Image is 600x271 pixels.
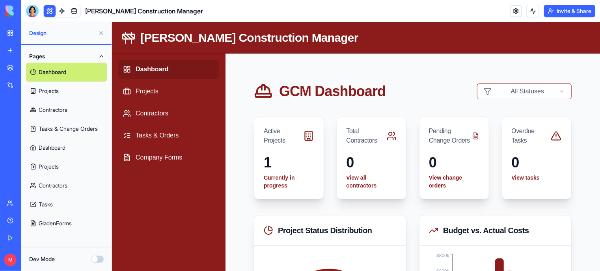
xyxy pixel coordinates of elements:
a: Tasks & Orders [6,104,107,123]
a: Dashboard [26,138,107,157]
tspan: $600k [324,247,338,252]
div: 0 [317,133,367,148]
div: 0 [235,133,285,148]
a: Contractors [6,82,107,101]
a: GladenForms [26,214,107,233]
span: M [4,254,17,266]
button: Pages [26,50,107,63]
a: View change orders [317,152,367,167]
span: Design [29,29,95,37]
div: Overdue Tasks [400,104,439,123]
a: Tasks [26,195,107,214]
a: Dashboard [6,38,107,57]
a: Projects [26,82,107,100]
div: Total Contractors [235,104,275,123]
img: logo [6,6,54,17]
a: View all contractors [235,152,285,167]
label: Dev Mode [29,255,55,263]
div: 1 [152,133,202,148]
h1: GCM Dashboard [167,61,274,77]
a: Contractors [26,100,107,119]
button: Invite & Share [544,5,595,17]
a: View tasks [400,152,450,160]
span: [PERSON_NAME] Construction Manager [85,6,203,16]
div: Active Projects [152,104,191,123]
a: Contractors [26,176,107,195]
a: Projects [6,60,107,79]
a: Currently in progress [152,152,202,167]
a: Tasks & Change Orders [26,119,107,138]
div: Project Status Distribution [152,203,285,214]
a: [PERSON_NAME] Construction Manager [8,7,248,24]
div: 0 [400,133,450,148]
h1: [PERSON_NAME] Construction Manager [28,9,246,23]
a: Company Forms [6,126,107,145]
div: Pending Change Orders [317,104,360,123]
tspan: $800k [324,231,338,236]
a: Dashboard [26,63,107,82]
a: Projects [26,157,107,176]
div: Budget vs. Actual Costs [317,203,450,214]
